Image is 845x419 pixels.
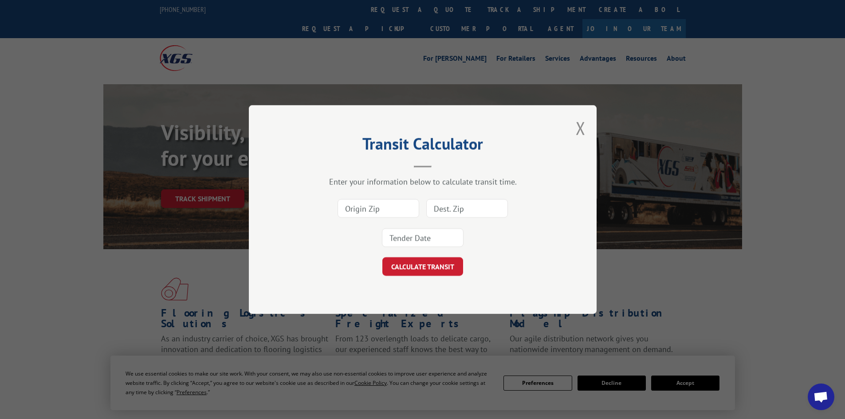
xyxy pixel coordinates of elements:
[338,199,419,218] input: Origin Zip
[382,228,464,247] input: Tender Date
[808,384,834,410] div: Open chat
[293,176,552,187] div: Enter your information below to calculate transit time.
[293,137,552,154] h2: Transit Calculator
[576,116,586,140] button: Close modal
[426,199,508,218] input: Dest. Zip
[382,257,463,276] button: CALCULATE TRANSIT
